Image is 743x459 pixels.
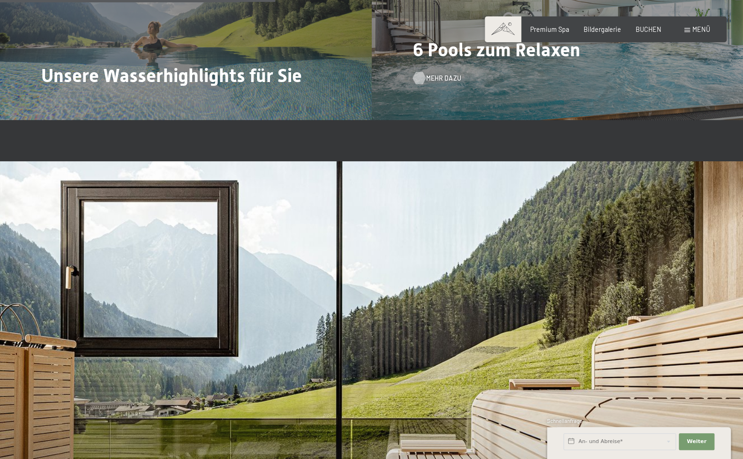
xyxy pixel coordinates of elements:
button: Weiter [679,433,714,450]
span: 6 Pools zum Relaxen [413,39,580,60]
a: Bildergalerie [584,25,621,33]
span: Mehr dazu [426,74,461,83]
a: Premium Spa [530,25,569,33]
span: Weiter [687,438,706,445]
a: BUCHEN [636,25,661,33]
span: Unsere Wasserhighlights für Sie [41,65,302,86]
span: Menü [692,25,710,33]
span: Schnellanfrage [547,418,582,424]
